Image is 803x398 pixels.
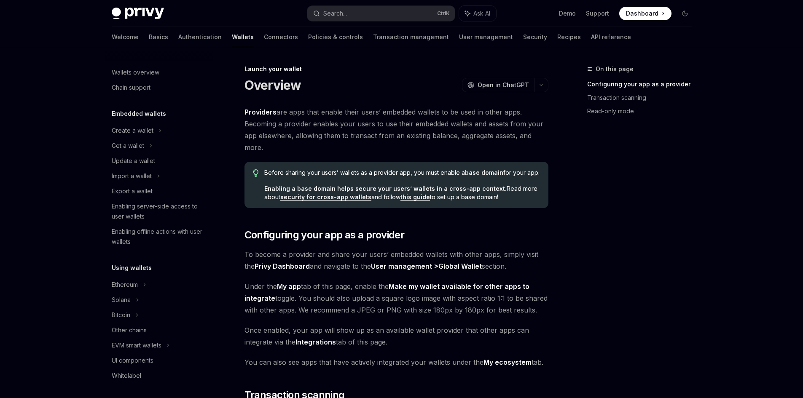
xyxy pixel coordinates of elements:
a: Export a wallet [105,184,213,199]
a: this guide [400,193,430,201]
strong: Providers [244,108,277,116]
span: Read more about and follow to set up a base domain! [264,184,540,201]
a: Recipes [557,27,581,47]
span: Before sharing your users’ wallets as a provider app, you must enable a for your app. [264,168,540,177]
a: My ecosystem [483,358,532,367]
h5: Using wallets [112,263,152,273]
div: EVM smart wallets [112,340,161,350]
div: Search... [323,8,347,19]
span: To become a provider and share your users’ embedded wallets with other apps, simply visit the and... [244,248,548,272]
a: Integrations [295,338,336,347]
a: Security [523,27,547,47]
span: On this page [596,64,634,74]
div: Solana [112,295,131,305]
div: Enabling offline actions with user wallets [112,227,208,247]
a: Configuring your app as a provider [587,77,698,91]
a: User management [459,27,513,47]
div: Export a wallet [112,186,153,196]
a: Policies & controls [308,27,363,47]
span: Configuring your app as a provider [244,228,405,242]
button: Open in ChatGPT [462,78,534,92]
a: Demo [559,9,576,18]
span: Under the tab of this page, enable the toggle. You should also upload a square logo image with as... [244,280,548,316]
span: Open in ChatGPT [478,81,529,89]
a: Dashboard [619,7,671,20]
a: Chain support [105,80,213,95]
span: are apps that enable their users’ embedded wallets to be used in other apps. Becoming a provider ... [244,106,548,153]
strong: Enabling a base domain helps secure your users’ wallets in a cross-app context. [264,185,507,192]
strong: base domain [465,169,503,176]
a: My app [277,282,301,291]
span: Ctrl K [437,10,450,17]
a: Enabling server-side access to user wallets [105,199,213,224]
strong: Make my wallet available for other apps to integrate [244,282,529,302]
a: Whitelabel [105,368,213,383]
a: UI components [105,353,213,368]
a: Transaction scanning [587,91,698,104]
a: Wallets [232,27,254,47]
a: Global Wallet [438,262,482,271]
div: Enabling server-side access to user wallets [112,201,208,222]
a: Update a wallet [105,153,213,168]
a: API reference [591,27,631,47]
div: Create a wallet [112,126,153,136]
div: Bitcoin [112,310,130,320]
a: Support [586,9,609,18]
a: Other chains [105,323,213,338]
div: Other chains [112,325,147,335]
a: Wallets overview [105,65,213,80]
div: Launch your wallet [244,65,548,73]
div: Get a wallet [112,141,144,151]
a: Connectors [264,27,298,47]
a: Read-only mode [587,104,698,118]
svg: Tip [253,169,259,177]
span: Once enabled, your app will show up as an available wallet provider that other apps can integrate... [244,324,548,348]
div: Whitelabel [112,371,141,381]
div: Import a wallet [112,171,152,181]
div: Chain support [112,83,150,93]
a: Transaction management [373,27,449,47]
h5: Embedded wallets [112,109,166,119]
div: UI components [112,355,153,366]
strong: Privy Dashboard [255,262,310,270]
button: Ask AI [459,6,496,21]
div: Ethereum [112,280,138,290]
h1: Overview [244,77,301,93]
a: security for cross-app wallets [280,193,371,201]
a: Enabling offline actions with user wallets [105,224,213,249]
button: Toggle dark mode [678,7,692,20]
span: Dashboard [626,9,658,18]
a: Authentication [178,27,222,47]
span: You can also see apps that have actively integrated your wallets under the tab. [244,356,548,368]
a: Basics [149,27,168,47]
a: Welcome [112,27,139,47]
img: dark logo [112,8,164,19]
div: Wallets overview [112,67,159,77]
div: Update a wallet [112,156,155,166]
strong: User management > [371,262,482,271]
button: Search...CtrlK [307,6,455,21]
span: Ask AI [473,9,490,18]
